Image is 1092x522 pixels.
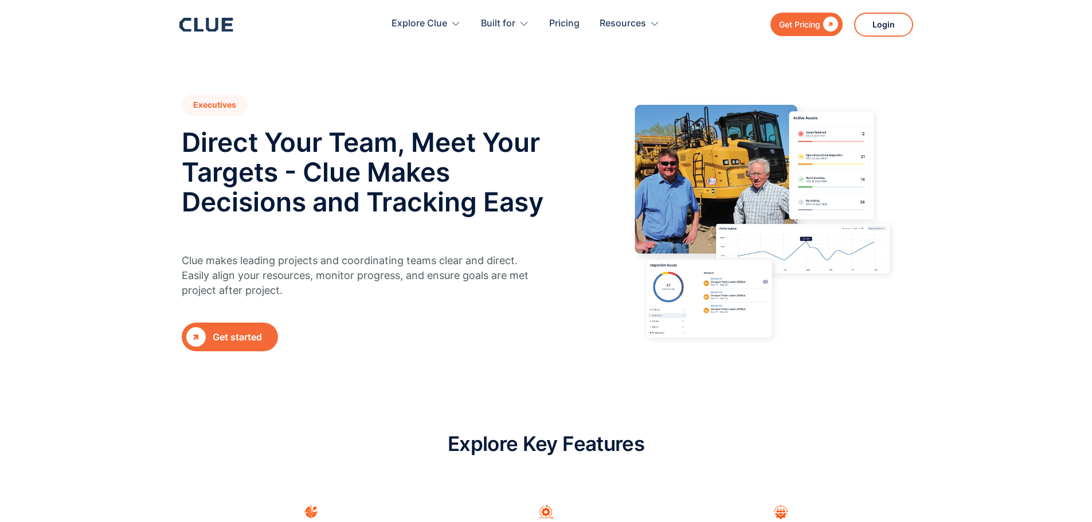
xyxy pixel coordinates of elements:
[600,6,646,42] div: Resources
[619,95,911,354] img: Image showing Executives at construction site
[304,505,318,519] img: strategic Target achievement icon
[779,17,820,32] div: Get Pricing
[213,330,273,344] div: Get started
[392,6,447,42] div: Explore Clue
[448,433,644,455] h2: Explore Key Features
[182,323,278,351] a: Get started
[182,253,529,298] p: Clue makes leading projects and coordinating teams clear and direct. Easily align your resources,...
[186,327,206,347] div: 
[481,6,515,42] div: Built for
[539,505,553,519] img: Agile process icon
[392,6,461,42] div: Explore Clue
[774,505,788,519] img: Team management process icon
[182,95,248,116] h1: Executive
[182,127,551,217] h2: Direct Your Team, Meet Your Targets - Clue Makes Decisions and Tracking Easy
[232,100,236,109] strong: s
[854,13,913,37] a: Login
[770,13,843,36] a: Get Pricing
[549,6,580,42] a: Pricing
[600,6,660,42] div: Resources
[820,17,838,32] div: 
[481,6,529,42] div: Built for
